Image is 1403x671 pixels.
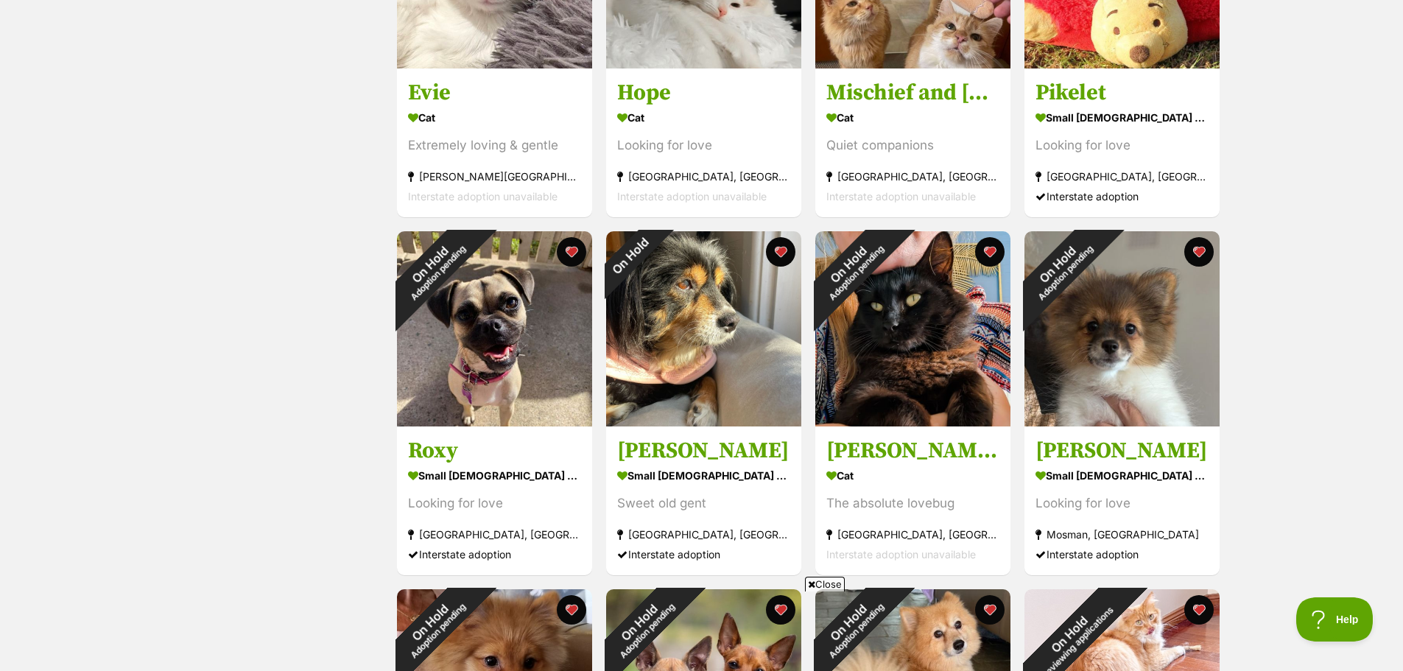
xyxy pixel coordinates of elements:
a: Roxy small [DEMOGRAPHIC_DATA] Dog Looking for love [GEOGRAPHIC_DATA], [GEOGRAPHIC_DATA] Interstat... [397,426,592,575]
span: Interstate adoption unavailable [826,548,976,561]
div: [GEOGRAPHIC_DATA], [GEOGRAPHIC_DATA] [826,166,999,186]
div: small [DEMOGRAPHIC_DATA] Dog [617,465,790,486]
div: On Hold [587,212,674,299]
a: [PERSON_NAME] small [DEMOGRAPHIC_DATA] Dog Looking for love Mosman, [GEOGRAPHIC_DATA] Interstate ... [1024,426,1220,575]
div: Cat [408,107,581,128]
div: Quiet companions [826,136,999,155]
button: favourite [557,237,586,267]
span: Interstate adoption unavailable [826,190,976,203]
span: Adoption pending [409,243,468,302]
div: Interstate adoption [617,544,790,564]
div: Looking for love [1035,493,1209,513]
h3: Hope [617,79,790,107]
div: On Hold [787,203,916,332]
div: Interstate adoption [1035,544,1209,564]
img: Ronnie ** Mr Snuggles** [815,231,1010,426]
div: Interstate adoption [408,544,581,564]
h3: Pikelet [1035,79,1209,107]
div: [PERSON_NAME][GEOGRAPHIC_DATA], [GEOGRAPHIC_DATA] [408,166,581,186]
span: Interstate adoption unavailable [617,190,767,203]
div: [GEOGRAPHIC_DATA], [GEOGRAPHIC_DATA] [617,524,790,544]
a: Pikelet small [DEMOGRAPHIC_DATA] Dog Looking for love [GEOGRAPHIC_DATA], [GEOGRAPHIC_DATA] Inters... [1024,68,1220,217]
span: Close [805,577,845,591]
div: small [DEMOGRAPHIC_DATA] Dog [1035,465,1209,486]
img: Roxy [397,231,592,426]
div: [GEOGRAPHIC_DATA], [GEOGRAPHIC_DATA] [617,166,790,186]
iframe: Advertisement [345,597,1059,664]
div: Cat [826,465,999,486]
a: Mischief and [PERSON_NAME] Cat Quiet companions [GEOGRAPHIC_DATA], [GEOGRAPHIC_DATA] Interstate a... [815,68,1010,217]
a: On HoldAdoption pending [1024,415,1220,429]
div: [GEOGRAPHIC_DATA], [GEOGRAPHIC_DATA] [408,524,581,544]
h3: [PERSON_NAME] ** Mr [PERSON_NAME]** [826,437,999,465]
span: Interstate adoption unavailable [408,190,558,203]
div: Looking for love [1035,136,1209,155]
img: Holly [1024,231,1220,426]
a: Evie Cat Extremely loving & gentle [PERSON_NAME][GEOGRAPHIC_DATA], [GEOGRAPHIC_DATA] Interstate a... [397,68,592,217]
div: Looking for love [408,493,581,513]
div: Cat [617,107,790,128]
div: small [DEMOGRAPHIC_DATA] Dog [1035,107,1209,128]
span: Adoption pending [827,243,886,302]
div: small [DEMOGRAPHIC_DATA] Dog [408,465,581,486]
div: On Hold [369,203,498,332]
h3: Mischief and [PERSON_NAME] [826,79,999,107]
button: favourite [1184,237,1214,267]
div: Interstate adoption [1035,186,1209,206]
div: On Hold [996,203,1125,332]
a: [PERSON_NAME] small [DEMOGRAPHIC_DATA] Dog Sweet old gent [GEOGRAPHIC_DATA], [GEOGRAPHIC_DATA] In... [606,426,801,575]
a: On HoldAdoption pending [815,415,1010,429]
h3: [PERSON_NAME] [617,437,790,465]
span: Adoption pending [1036,243,1095,302]
h3: [PERSON_NAME] [1035,437,1209,465]
a: On HoldAdoption pending [397,415,592,429]
a: [PERSON_NAME] ** Mr [PERSON_NAME]** Cat The absolute lovebug [GEOGRAPHIC_DATA], [GEOGRAPHIC_DATA]... [815,426,1010,575]
a: On Hold [606,415,801,429]
div: Looking for love [617,136,790,155]
button: favourite [766,237,795,267]
h3: Evie [408,79,581,107]
div: [GEOGRAPHIC_DATA], [GEOGRAPHIC_DATA] [826,524,999,544]
div: Mosman, [GEOGRAPHIC_DATA] [1035,524,1209,544]
img: Sir Battenberg [606,231,801,426]
div: Cat [826,107,999,128]
div: Sweet old gent [617,493,790,513]
button: favourite [975,237,1005,267]
button: favourite [1184,595,1214,625]
iframe: Help Scout Beacon - Open [1296,597,1374,642]
h3: Roxy [408,437,581,465]
div: [GEOGRAPHIC_DATA], [GEOGRAPHIC_DATA] [1035,166,1209,186]
a: Hope Cat Looking for love [GEOGRAPHIC_DATA], [GEOGRAPHIC_DATA] Interstate adoption unavailable fa... [606,68,801,217]
div: Extremely loving & gentle [408,136,581,155]
div: The absolute lovebug [826,493,999,513]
